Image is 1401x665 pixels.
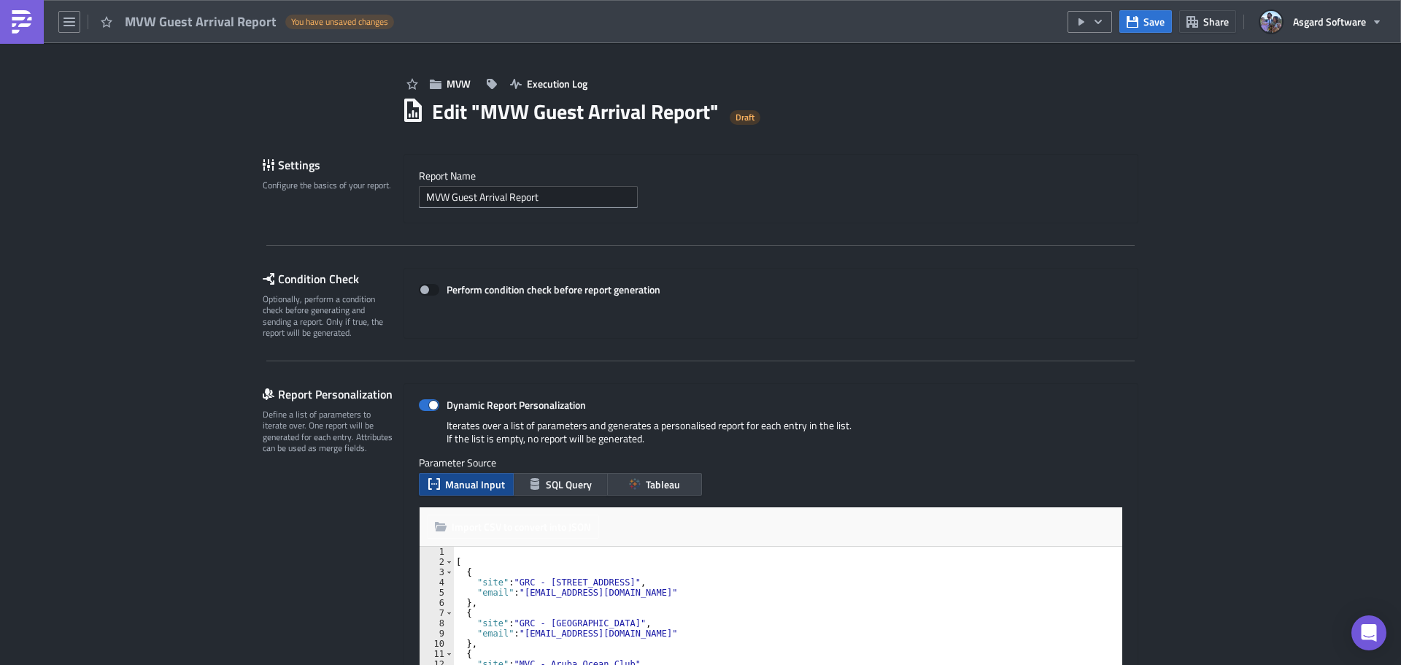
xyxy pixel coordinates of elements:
span: You have unsaved changes [291,16,388,28]
div: Open Intercom Messenger [1351,615,1386,650]
span: Execution Log [527,76,587,91]
button: Execution Log [503,72,595,95]
div: Iterates over a list of parameters and generates a personalised report for each entry in the list... [419,419,1123,456]
div: Define a list of parameters to iterate over. One report will be generated for each entry. Attribu... [263,409,394,454]
button: Import CSV to convert into JSON [427,515,599,539]
img: Asgard Analytics [135,51,259,93]
div: 3 [420,567,454,577]
div: Optionally, perform a condition check before generating and sending a report. Only if true, the r... [263,293,394,339]
div: Configure the basics of your report. [263,180,394,191]
div: 10 [420,639,454,649]
span: Asgard Software [1293,14,1366,29]
div: 4 [420,577,454,588]
body: Rich Text Area. Press ALT-0 for help. [6,6,697,325]
button: MVW [422,72,478,95]
button: Save [1119,10,1172,33]
div: Settings [263,154,404,176]
div: Condition Check [263,268,404,290]
div: 5 [420,588,454,598]
div: 1 [420,547,454,557]
p: This report contains past Incidents for guests arriving within the next 3 weeks. [290,117,568,140]
button: Tableau [607,473,702,496]
span: Share [1203,14,1229,29]
span: Save [1143,14,1165,29]
strong: Dynamic Report Personalization [447,397,586,412]
span: SQL Query [546,477,592,492]
p: Please find your site's Incidents Arrival Report PDF attached to this email. [290,83,568,107]
div: 7 [420,608,454,618]
strong: Perform condition check before report generation [447,282,660,297]
button: SQL Query [513,473,608,496]
div: 8 [420,618,454,629]
span: Import CSV to convert into JSON [452,519,591,534]
div: 9 [420,629,454,639]
span: Tableau [646,477,680,492]
div: 11 [420,649,454,659]
div: 2 [420,557,454,567]
td: Powered by Asgard Analytics [134,7,569,28]
div: Report Personalization [263,383,404,405]
label: Parameter Source [419,456,1123,469]
span: MVW [447,76,471,91]
h1: Edit " MVW Guest Arrival Report " [432,99,719,125]
button: Manual Input [419,473,514,496]
p: Good Morning, [290,61,568,73]
span: Draft [736,112,754,123]
img: Avatar [1259,9,1284,34]
label: Report Nam﻿e [419,169,1123,182]
span: Manual Input [445,477,505,492]
span: MVW Guest Arrival Report [125,13,278,30]
div: 6 [420,598,454,608]
img: PushMetrics [10,10,34,34]
button: Asgard Software [1251,6,1390,38]
button: Share [1179,10,1236,33]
